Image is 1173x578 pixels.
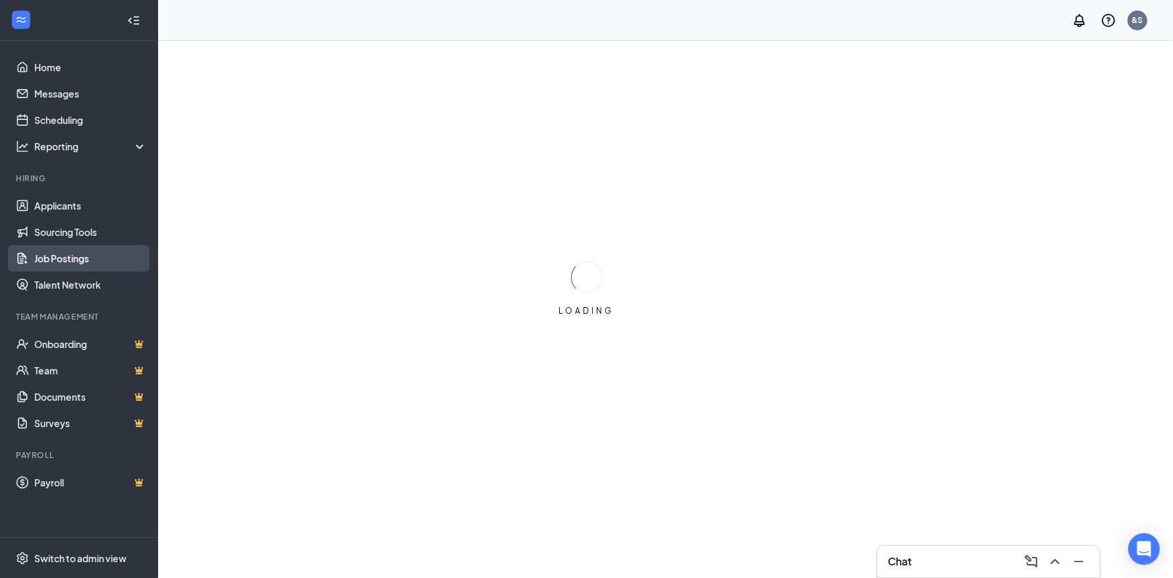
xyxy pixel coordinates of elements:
a: SurveysCrown [34,410,147,436]
a: TeamCrown [34,357,147,384]
svg: Minimize [1071,554,1087,569]
svg: ChevronUp [1047,554,1063,569]
a: Scheduling [34,107,147,133]
svg: QuestionInfo [1101,13,1116,28]
div: Reporting [34,140,148,153]
a: PayrollCrown [34,469,147,496]
a: Home [34,54,147,80]
a: DocumentsCrown [34,384,147,410]
a: Messages [34,80,147,107]
svg: WorkstreamLogo [14,13,28,26]
h3: Chat [888,554,912,569]
a: Talent Network [34,272,147,298]
a: OnboardingCrown [34,331,147,357]
button: ComposeMessage [1021,551,1042,572]
div: LOADING [554,305,620,316]
a: Sourcing Tools [34,219,147,245]
svg: ComposeMessage [1023,554,1039,569]
svg: Analysis [16,140,29,153]
div: Open Intercom Messenger [1128,533,1160,565]
div: Hiring [16,173,144,184]
button: Minimize [1068,551,1089,572]
svg: Settings [16,552,29,565]
div: Switch to admin view [34,552,126,565]
div: &S [1132,14,1143,26]
div: Payroll [16,449,144,461]
div: Team Management [16,311,144,322]
a: Applicants [34,192,147,219]
a: Job Postings [34,245,147,272]
button: ChevronUp [1045,551,1066,572]
svg: Collapse [127,14,140,27]
svg: Notifications [1072,13,1087,28]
